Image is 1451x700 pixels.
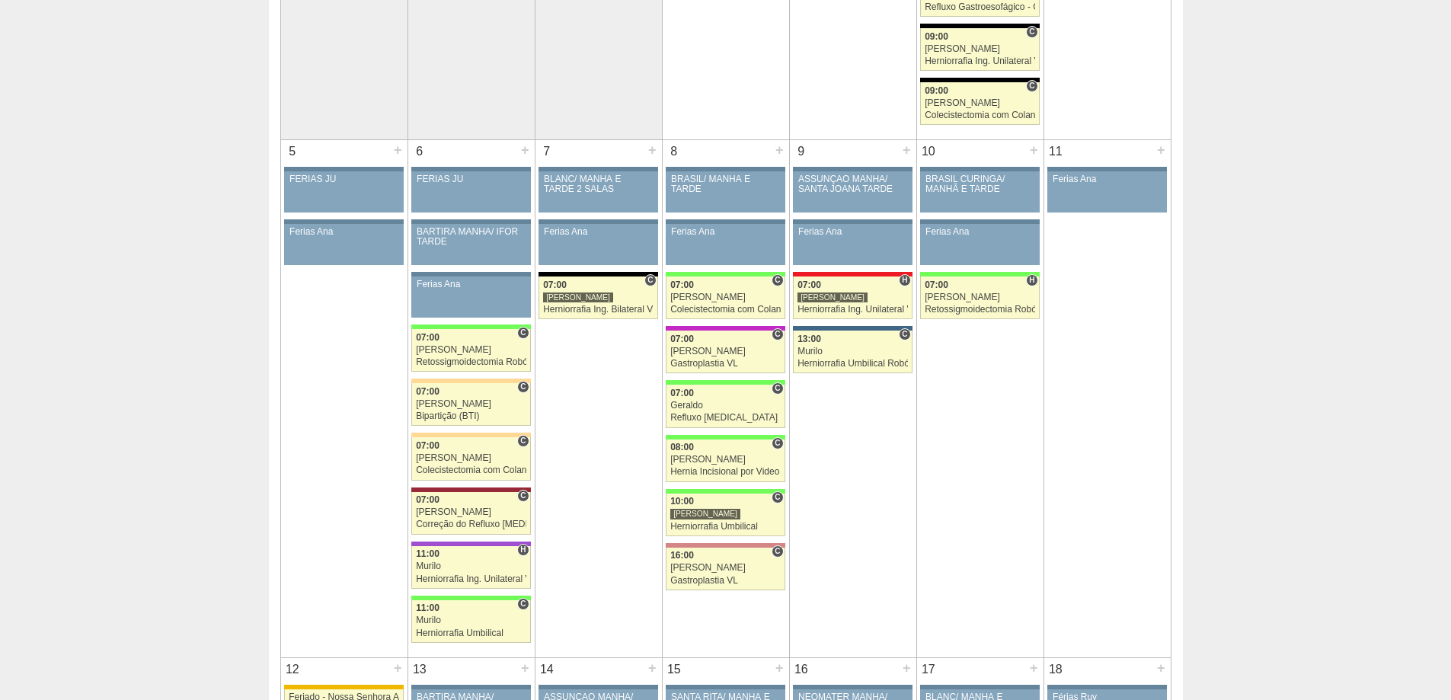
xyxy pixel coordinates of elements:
[416,465,526,475] div: Colecistectomia com Colangiografia VL
[666,167,785,171] div: Key: Aviso
[416,603,439,613] span: 11:00
[773,658,786,678] div: +
[797,334,821,344] span: 13:00
[666,435,785,439] div: Key: Brasil
[1047,167,1166,171] div: Key: Aviso
[1028,140,1040,160] div: +
[289,174,398,184] div: FERIAS JU
[417,227,526,247] div: BARTIRA MANHÃ/ IFOR TARDE
[408,140,432,163] div: 6
[411,596,530,600] div: Key: Brasil
[666,276,785,319] a: C 07:00 [PERSON_NAME] Colecistectomia com Colangiografia VL
[539,167,657,171] div: Key: Aviso
[1026,80,1037,92] span: Consultório
[666,439,785,482] a: C 08:00 [PERSON_NAME] Hernia Incisional por Video
[408,658,432,681] div: 13
[900,140,913,160] div: +
[670,305,781,315] div: Colecistectomia com Colangiografia VL
[411,685,530,689] div: Key: Aviso
[773,140,786,160] div: +
[917,658,941,681] div: 17
[925,227,1034,237] div: Ferias Ana
[666,548,785,590] a: C 16:00 [PERSON_NAME] Gastroplastia VL
[671,227,780,237] div: Ferias Ana
[917,140,941,163] div: 10
[670,388,694,398] span: 07:00
[670,442,694,452] span: 08:00
[925,44,1035,54] div: [PERSON_NAME]
[539,171,657,213] a: BLANC/ MANHÃ E TARDE 2 SALAS
[544,174,653,194] div: BLANC/ MANHÃ E TARDE 2 SALAS
[517,490,529,502] span: Consultório
[666,380,785,385] div: Key: Brasil
[925,280,948,290] span: 07:00
[1044,140,1068,163] div: 11
[793,331,912,373] a: C 13:00 Murilo Herniorrafia Umbilical Robótica
[416,548,439,559] span: 11:00
[666,219,785,224] div: Key: Aviso
[790,140,813,163] div: 9
[797,359,908,369] div: Herniorrafia Umbilical Robótica
[1053,174,1162,184] div: Ferias Ana
[899,328,910,340] span: Consultório
[416,440,439,451] span: 07:00
[539,276,657,319] a: C 07:00 [PERSON_NAME] Herniorrafia Ing. Bilateral VL
[793,276,912,319] a: H 07:00 [PERSON_NAME] Herniorrafia Ing. Unilateral VL
[920,276,1039,319] a: H 07:00 [PERSON_NAME] Retossigmoidectomia Robótica
[772,437,783,449] span: Consultório
[417,280,526,289] div: Ferias Ana
[666,171,785,213] a: BRASIL/ MANHÃ E TARDE
[925,31,948,42] span: 09:00
[284,167,403,171] div: Key: Aviso
[772,382,783,395] span: Consultório
[793,167,912,171] div: Key: Aviso
[543,292,613,303] div: [PERSON_NAME]
[666,224,785,265] a: Ferias Ana
[535,140,559,163] div: 7
[666,543,785,548] div: Key: Santa Helena
[670,334,694,344] span: 07:00
[411,487,530,492] div: Key: Sírio Libanês
[670,347,781,356] div: [PERSON_NAME]
[392,140,404,160] div: +
[798,227,907,237] div: Ferias Ana
[539,272,657,276] div: Key: Blanc
[289,227,398,237] div: Ferias Ana
[670,508,740,519] div: [PERSON_NAME]
[793,219,912,224] div: Key: Aviso
[284,171,403,213] a: FERIAS JU
[392,658,404,678] div: +
[793,224,912,265] a: Ferias Ana
[920,219,1039,224] div: Key: Aviso
[920,685,1039,689] div: Key: Aviso
[517,327,529,339] span: Consultório
[1044,658,1068,681] div: 18
[416,519,526,529] div: Correção do Refluxo [MEDICAL_DATA] esofágico Robótico
[670,455,781,465] div: [PERSON_NAME]
[411,492,530,535] a: C 07:00 [PERSON_NAME] Correção do Refluxo [MEDICAL_DATA] esofágico Robótico
[925,98,1035,108] div: [PERSON_NAME]
[416,561,526,571] div: Murilo
[797,280,821,290] span: 07:00
[793,685,912,689] div: Key: Aviso
[772,545,783,558] span: Consultório
[517,598,529,610] span: Consultório
[666,685,785,689] div: Key: Aviso
[517,544,529,556] span: Hospital
[416,507,526,517] div: [PERSON_NAME]
[416,615,526,625] div: Murilo
[920,167,1039,171] div: Key: Aviso
[544,227,653,237] div: Ferias Ana
[284,219,403,224] div: Key: Aviso
[411,383,530,426] a: C 07:00 [PERSON_NAME] Bipartição (BTI)
[539,224,657,265] a: Ferias Ana
[920,28,1039,71] a: C 09:00 [PERSON_NAME] Herniorrafia Ing. Unilateral VL
[797,347,908,356] div: Murilo
[925,2,1035,12] div: Refluxo Gastroesofágico - Cirurgia VL
[671,174,780,194] div: BRASIL/ MANHÃ E TARDE
[416,574,526,584] div: Herniorrafia Ing. Unilateral VL
[666,385,785,427] a: C 07:00 Geraldo Refluxo [MEDICAL_DATA] esofágico Robótico
[411,167,530,171] div: Key: Aviso
[772,328,783,340] span: Consultório
[920,171,1039,213] a: BRASIL CURINGA/ MANHÃ E TARDE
